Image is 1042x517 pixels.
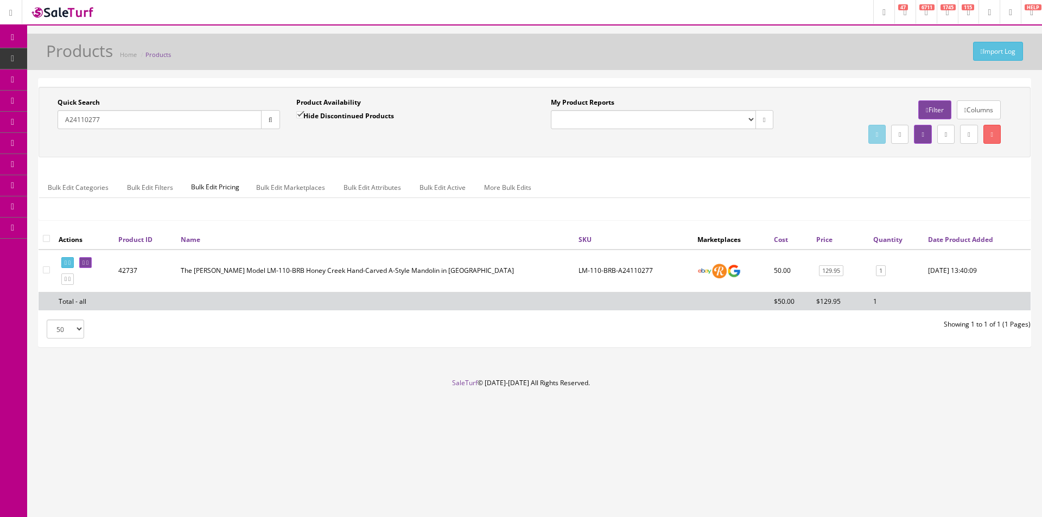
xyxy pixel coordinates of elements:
img: ebay [697,264,712,278]
a: Bulk Edit Categories [39,177,117,198]
a: Date Product Added [928,235,993,244]
th: Marketplaces [693,229,770,249]
th: Actions [54,229,114,249]
a: Price [816,235,833,244]
a: Bulk Edit Marketplaces [247,177,334,198]
img: reverb [712,264,727,278]
span: 6711 [919,4,935,10]
span: 47 [898,4,908,10]
label: Quick Search [58,98,100,107]
td: $129.95 [812,292,869,310]
a: Bulk Edit Attributes [335,177,410,198]
td: Total - all [54,292,114,310]
a: Quantity [873,235,903,244]
a: More Bulk Edits [475,177,540,198]
a: Import Log [973,42,1023,61]
a: Name [181,235,200,244]
td: 2025-06-26 13:40:09 [924,250,1031,292]
td: The Loar Model LM-110-BRB Honey Creek Hand-Carved A-Style Mandolin in Brownburst [176,250,574,292]
a: 1 [876,265,886,277]
label: Product Availability [296,98,361,107]
td: 42737 [114,250,176,292]
input: Hide Discontinued Products [296,111,303,118]
td: $50.00 [770,292,812,310]
a: Products [145,50,171,59]
a: Cost [774,235,788,244]
a: Bulk Edit Active [411,177,474,198]
img: google_shopping [727,264,741,278]
span: 1745 [941,4,956,10]
a: SKU [579,235,592,244]
span: HELP [1025,4,1041,10]
span: 115 [962,4,974,10]
input: Search [58,110,262,129]
a: Bulk Edit Filters [118,177,182,198]
a: Columns [957,100,1001,119]
label: My Product Reports [551,98,614,107]
img: SaleTurf [30,5,96,20]
a: Filter [918,100,951,119]
label: Hide Discontinued Products [296,110,394,121]
a: SaleTurf [452,378,478,387]
a: Home [120,50,137,59]
td: 1 [869,292,924,310]
h1: Products [46,42,113,60]
a: 129.95 [819,265,843,277]
div: Showing 1 to 1 of 1 (1 Pages) [535,320,1039,329]
span: Bulk Edit Pricing [183,177,247,197]
td: LM-110-BRB-A24110277 [574,250,693,292]
td: 50.00 [770,250,812,292]
a: Product ID [118,235,153,244]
